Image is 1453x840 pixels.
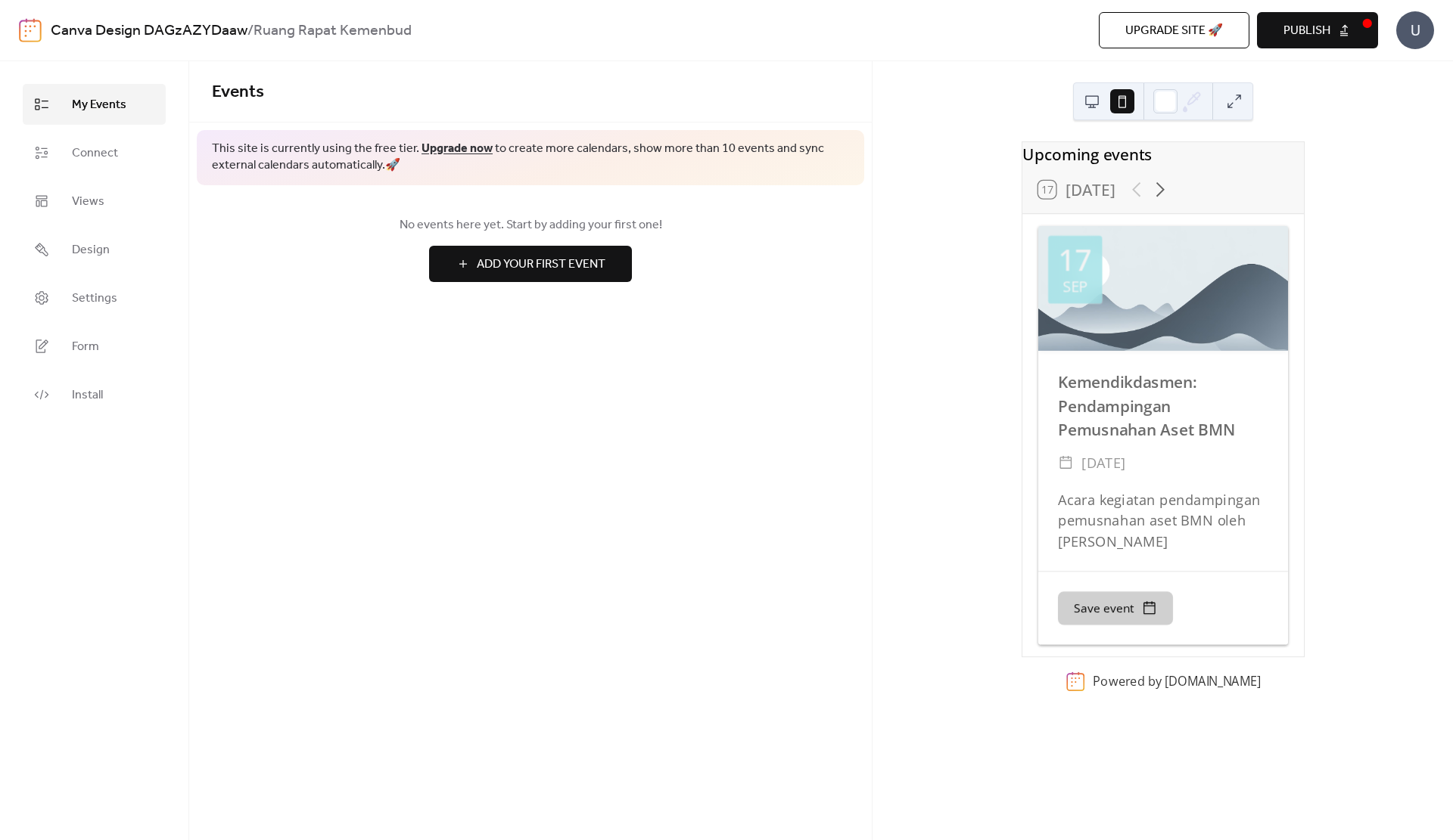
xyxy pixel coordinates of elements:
[51,17,247,45] a: Canva Design DAGzAZYDaaw
[1081,451,1126,475] span: [DATE]
[1396,11,1434,49] div: U
[1257,12,1378,48] button: Publish
[72,144,118,163] span: Connect
[422,137,493,160] a: Upgrade now
[72,290,117,308] span: Settings
[1057,451,1073,475] div: ​
[72,96,126,114] span: My Events
[23,181,166,222] a: Views
[1022,142,1304,166] div: Upcoming events
[477,256,605,274] span: Add Your First Event
[212,76,264,109] span: Events
[72,338,99,356] span: Form
[72,241,110,259] span: Design
[23,326,166,367] a: Form
[1125,22,1223,40] span: Upgrade site 🚀
[1038,489,1287,551] div: Acara kegiatan pendampingan pemusnahan aset BMN oleh [PERSON_NAME]
[212,216,849,234] span: No events here yet. Start by adding your first one!
[72,193,104,211] span: Views
[1038,370,1287,442] div: Kemendikdasmen: Pendampingan Pemusnahan Aset BMN
[1099,12,1249,48] button: Upgrade site 🚀
[23,374,166,415] a: Install
[1058,246,1091,275] div: 17
[254,17,412,45] b: Ruang Rapat Kemenbud
[1164,673,1260,690] a: [DOMAIN_NAME]
[212,141,849,175] span: This site is currently using the free tier. to create more calendars, show more than 10 events an...
[23,132,166,173] a: Connect
[429,246,632,282] button: Add Your First Event
[247,17,254,45] b: /
[23,277,166,318] a: Settings
[1093,673,1261,690] div: Powered by
[1063,279,1087,294] div: Sep
[1283,22,1330,40] span: Publish
[19,18,42,42] img: logo
[1057,591,1172,625] button: Save event
[212,246,849,282] a: Add Your First Event
[23,84,166,125] a: My Events
[23,229,166,270] a: Design
[72,386,103,405] span: Install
